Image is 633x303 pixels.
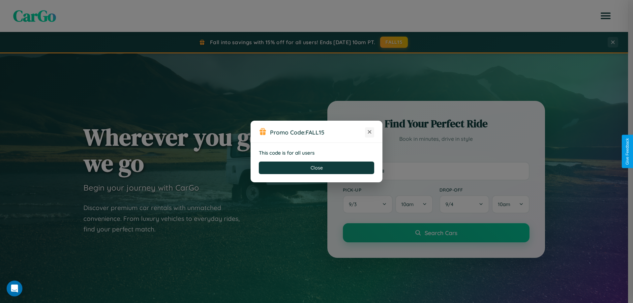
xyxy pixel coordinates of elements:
[625,138,630,165] div: Give Feedback
[306,129,324,136] b: FALL15
[259,150,315,156] strong: This code is for all users
[259,162,374,174] button: Close
[270,129,365,136] h3: Promo Code:
[7,281,22,296] div: Open Intercom Messenger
